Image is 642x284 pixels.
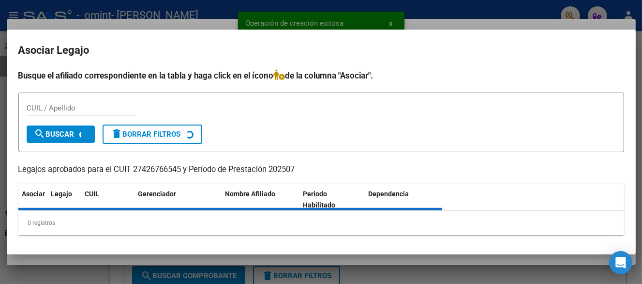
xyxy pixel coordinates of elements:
[18,69,624,82] h4: Busque el afiliado correspondiente en la tabla y haga click en el ícono de la columna "Asociar".
[103,125,202,144] button: Borrar Filtros
[111,128,123,140] mat-icon: delete
[111,130,181,139] span: Borrar Filtros
[364,184,442,216] datatable-header-cell: Dependencia
[225,190,276,198] span: Nombre Afiliado
[27,126,95,143] button: Buscar
[18,41,624,60] h2: Asociar Legajo
[47,184,81,216] datatable-header-cell: Legajo
[303,190,335,209] span: Periodo Habilitado
[299,184,364,216] datatable-header-cell: Periodo Habilitado
[18,211,624,235] div: 0 registros
[134,184,222,216] datatable-header-cell: Gerenciador
[222,184,299,216] datatable-header-cell: Nombre Afiliado
[34,128,46,140] mat-icon: search
[81,184,134,216] datatable-header-cell: CUIL
[34,130,75,139] span: Buscar
[22,190,45,198] span: Asociar
[368,190,409,198] span: Dependencia
[138,190,177,198] span: Gerenciador
[18,164,624,176] p: Legajos aprobados para el CUIT 27426766545 y Período de Prestación 202507
[18,184,47,216] datatable-header-cell: Asociar
[85,190,100,198] span: CUIL
[609,251,632,274] div: Open Intercom Messenger
[51,190,73,198] span: Legajo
